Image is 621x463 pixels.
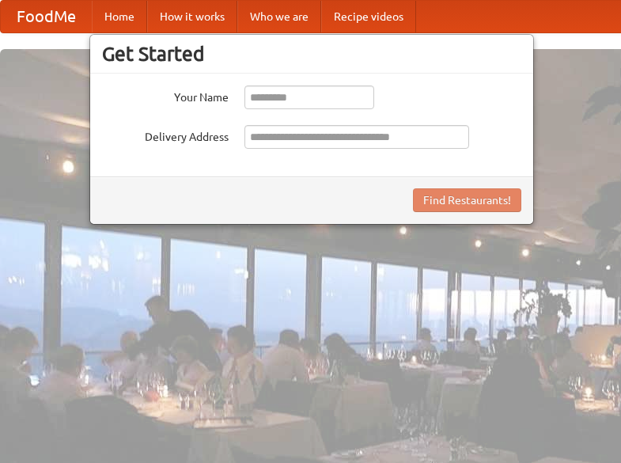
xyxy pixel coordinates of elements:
[102,85,229,105] label: Your Name
[237,1,321,32] a: Who we are
[1,1,92,32] a: FoodMe
[147,1,237,32] a: How it works
[92,1,147,32] a: Home
[413,188,521,212] button: Find Restaurants!
[102,125,229,145] label: Delivery Address
[321,1,416,32] a: Recipe videos
[102,42,521,66] h3: Get Started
